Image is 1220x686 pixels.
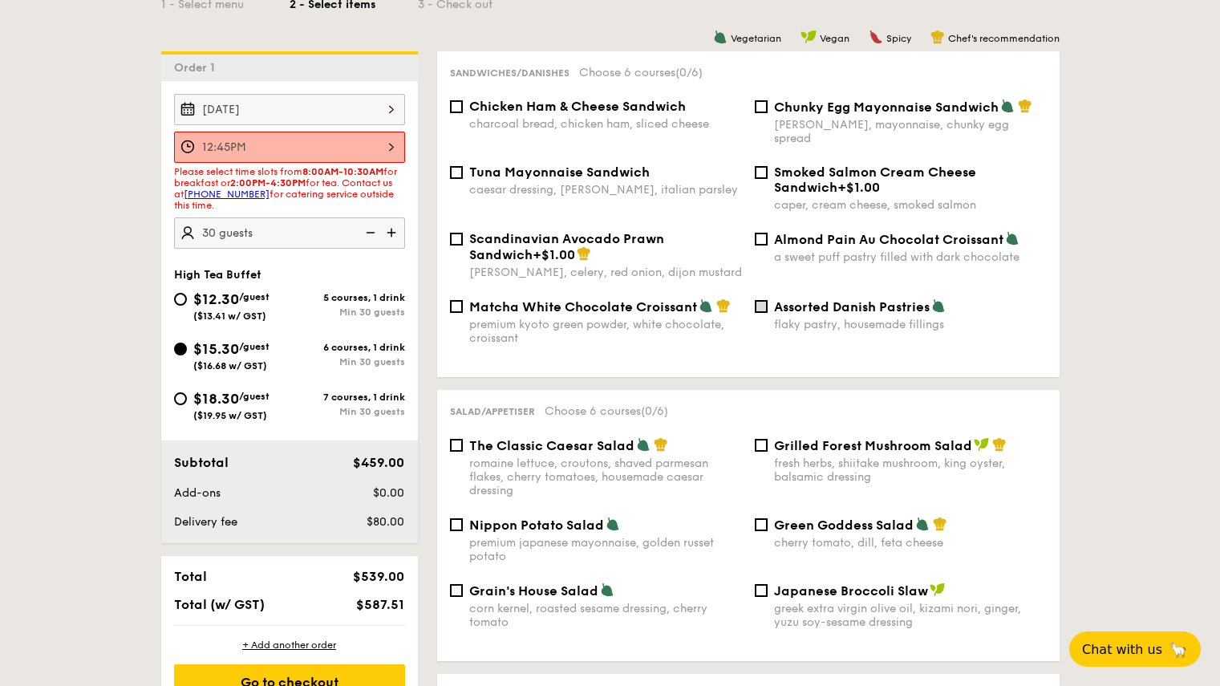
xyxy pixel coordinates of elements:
input: Smoked Salmon Cream Cheese Sandwich+$1.00caper, cream cheese, smoked salmon [755,166,768,179]
img: icon-vegetarian.fe4039eb.svg [931,298,946,313]
img: icon-spicy.37a8142b.svg [869,30,883,44]
span: Almond Pain Au Chocolat Croissant [774,232,1003,247]
input: Scandinavian Avocado Prawn Sandwich+$1.00[PERSON_NAME], celery, red onion, dijon mustard [450,233,463,246]
span: 🦙 [1169,640,1188,659]
span: $80.00 [367,515,404,529]
span: Chat with us [1082,642,1162,657]
div: greek extra virgin olive oil, kizami nori, ginger, yuzu soy-sesame dressing [774,602,1047,629]
img: icon-chef-hat.a58ddaea.svg [577,246,591,261]
div: 7 courses, 1 drink [290,392,405,403]
span: (0/6) [641,404,668,418]
button: Chat with us🦙 [1069,631,1201,667]
span: Salad/Appetiser [450,406,535,417]
span: Add-ons [174,486,221,500]
input: Chicken Ham & Cheese Sandwichcharcoal bread, chicken ham, sliced cheese [450,100,463,113]
span: ($16.68 w/ GST) [193,360,267,371]
span: +$1.00 [837,180,880,195]
span: High Tea Buffet [174,268,261,282]
input: Nippon Potato Saladpremium japanese mayonnaise, golden russet potato [450,518,463,531]
span: Delivery fee [174,515,237,529]
div: romaine lettuce, croutons, shaved parmesan flakes, cherry tomatoes, housemade caesar dressing [469,457,742,497]
div: premium japanese mayonnaise, golden russet potato [469,536,742,563]
img: icon-chef-hat.a58ddaea.svg [716,298,731,313]
input: $15.30/guest($16.68 w/ GST)6 courses, 1 drinkMin 30 guests [174,343,187,355]
span: ($13.41 w/ GST) [193,311,266,322]
span: Subtotal [174,455,229,470]
img: icon-chef-hat.a58ddaea.svg [992,437,1007,452]
span: /guest [239,391,270,402]
img: icon-chef-hat.a58ddaea.svg [654,437,668,452]
span: Matcha White Chocolate Croissant [469,299,697,315]
img: icon-chef-hat.a58ddaea.svg [1018,99,1032,113]
span: Choose 6 courses [579,66,703,79]
span: $459.00 [353,455,404,470]
input: Green Goddess Saladcherry tomato, dill, feta cheese [755,518,768,531]
div: charcoal bread, chicken ham, sliced cheese [469,117,742,131]
span: Tuna Mayonnaise Sandwich [469,164,650,180]
div: Min 30 guests [290,406,405,417]
img: icon-vegetarian.fe4039eb.svg [606,517,620,531]
input: Grain's House Saladcorn kernel, roasted sesame dressing, cherry tomato [450,584,463,597]
div: fresh herbs, shiitake mushroom, king oyster, balsamic dressing [774,457,1047,484]
div: [PERSON_NAME], mayonnaise, chunky egg spread [774,118,1047,145]
span: Total (w/ GST) [174,597,265,612]
img: icon-reduce.1d2dbef1.svg [357,217,381,248]
input: Almond Pain Au Chocolat Croissanta sweet puff pastry filled with dark chocolate [755,233,768,246]
span: Grilled Forest Mushroom Salad [774,438,972,453]
img: icon-vegetarian.fe4039eb.svg [699,298,713,313]
span: Grain's House Salad [469,583,598,599]
img: icon-vegetarian.fe4039eb.svg [1000,99,1015,113]
span: Nippon Potato Salad [469,518,604,533]
span: $18.30 [193,390,239,408]
span: Chunky Egg Mayonnaise Sandwich [774,99,999,115]
input: $12.30/guest($13.41 w/ GST)5 courses, 1 drinkMin 30 guests [174,293,187,306]
input: Grilled Forest Mushroom Saladfresh herbs, shiitake mushroom, king oyster, balsamic dressing [755,439,768,452]
div: premium kyoto green powder, white chocolate, croissant [469,318,742,345]
span: The Classic Caesar Salad [469,438,634,453]
input: Japanese Broccoli Slawgreek extra virgin olive oil, kizami nori, ginger, yuzu soy-sesame dressing [755,584,768,597]
span: $587.51 [356,597,404,612]
span: Green Goddess Salad [774,518,914,533]
input: Event date [174,94,405,125]
span: /guest [239,291,270,302]
span: Chef's recommendation [948,33,1060,44]
img: icon-add.58712e84.svg [381,217,405,248]
span: $12.30 [193,290,239,308]
span: Please select time slots from for breakfast or for tea. Contact us at for catering service outsid... [174,166,397,211]
div: 6 courses, 1 drink [290,342,405,353]
div: flaky pastry, housemade fillings [774,318,1047,331]
span: $15.30 [193,340,239,358]
a: [PHONE_NUMBER] [184,189,270,200]
input: $18.30/guest($19.95 w/ GST)7 courses, 1 drinkMin 30 guests [174,392,187,405]
div: cherry tomato, dill, feta cheese [774,536,1047,550]
strong: 2:00PM-4:30PM [230,177,306,189]
img: icon-vegan.f8ff3823.svg [930,582,946,597]
span: Assorted Danish Pastries [774,299,930,315]
input: Chunky Egg Mayonnaise Sandwich[PERSON_NAME], mayonnaise, chunky egg spread [755,100,768,113]
img: icon-chef-hat.a58ddaea.svg [933,517,947,531]
img: icon-vegetarian.fe4039eb.svg [600,582,614,597]
img: icon-chef-hat.a58ddaea.svg [930,30,945,44]
input: The Classic Caesar Saladromaine lettuce, croutons, shaved parmesan flakes, cherry tomatoes, house... [450,439,463,452]
input: Event time [174,132,405,163]
span: Chicken Ham & Cheese Sandwich [469,99,686,114]
div: a sweet puff pastry filled with dark chocolate [774,250,1047,264]
img: icon-vegetarian.fe4039eb.svg [713,30,728,44]
strong: 8:00AM-10:30AM [302,166,383,177]
img: icon-vegetarian.fe4039eb.svg [915,517,930,531]
div: caesar dressing, [PERSON_NAME], italian parsley [469,183,742,197]
div: 5 courses, 1 drink [290,292,405,303]
span: +$1.00 [533,247,575,262]
img: icon-vegan.f8ff3823.svg [800,30,817,44]
span: Japanese Broccoli Slaw [774,583,928,599]
span: ($19.95 w/ GST) [193,410,267,421]
img: icon-vegetarian.fe4039eb.svg [1005,231,1019,246]
span: Order 1 [174,61,221,75]
img: icon-vegetarian.fe4039eb.svg [636,437,651,452]
span: $539.00 [353,569,404,584]
div: + Add another order [174,639,405,651]
span: Sandwiches/Danishes [450,67,569,79]
span: /guest [239,341,270,352]
span: Vegan [820,33,849,44]
span: $0.00 [373,486,404,500]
